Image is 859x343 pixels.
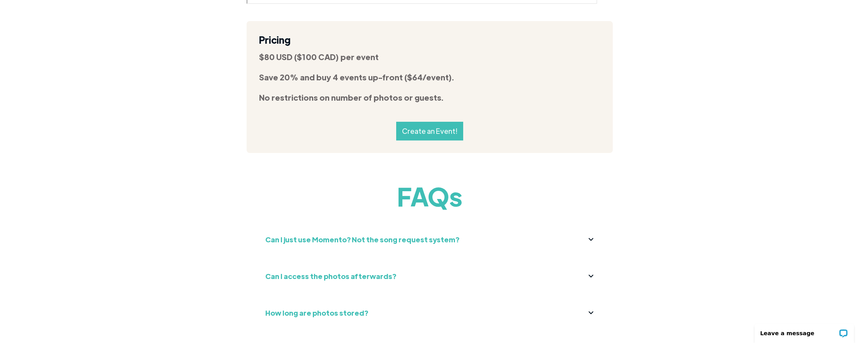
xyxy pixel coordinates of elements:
strong: Pricing [259,34,291,46]
strong: How long are photos stored? [265,308,368,317]
strong: Can I access the photos afterwards? [265,272,396,281]
a: Create an Event! [396,122,463,140]
img: down arrow [589,275,594,277]
strong: Can I just use Momento? Not the song request system? [265,235,459,244]
strong: $80 USD ($100 CAD) per event Save 20% and buy 4 events up-front ($64/event). ‍ No restrictions on... [259,52,454,102]
img: dropdown icon [589,238,594,241]
h1: FAQs [247,180,613,211]
iframe: LiveChat chat widget [750,318,859,343]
